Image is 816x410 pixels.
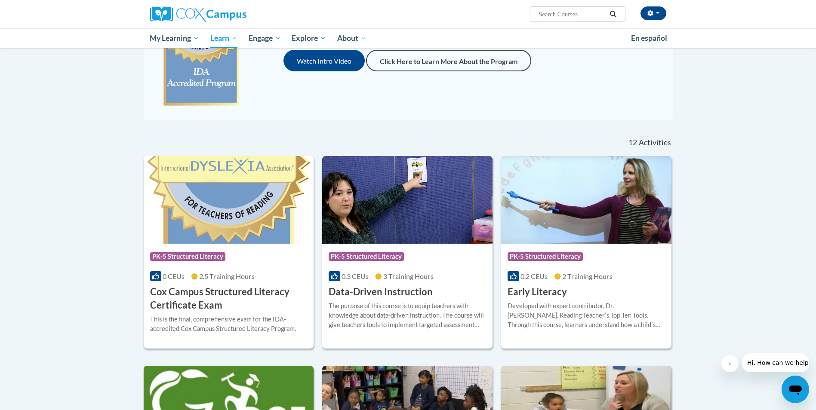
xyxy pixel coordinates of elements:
button: Search [607,9,619,19]
img: Cox Campus [150,6,246,22]
a: Course LogoPK-5 Structured Literacy0 CEUs2.5 Training Hours Cox Campus Structured Literacy Certif... [144,156,314,349]
span: En español [631,34,667,43]
span: 12 [628,138,637,147]
h3: Early Literacy [508,285,567,299]
span: PK-5 Structured Literacy [150,252,225,261]
a: About [332,28,372,48]
div: This is the final, comprehensive exam for the IDA-accredited Cox Campus Structured Literacy Program. [150,315,308,334]
a: Explore [286,28,332,48]
span: About [337,33,366,43]
span: PK-5 Structured Literacy [329,252,404,261]
span: 2.5 Training Hours [199,272,255,280]
span: 3 Training Hours [383,272,434,280]
a: Click Here to Learn More About the Program [366,50,531,71]
div: Developed with expert contributor, Dr. [PERSON_NAME], Reading Teacherʹs Top Ten Tools. Through th... [508,301,665,330]
span: Learn [210,33,237,43]
span: 0 CEUs [163,272,185,280]
a: Engage [243,28,286,48]
a: My Learning [145,28,205,48]
span: PK-5 Structured Literacy [508,252,583,261]
span: My Learning [150,33,199,43]
img: Course Logo [501,156,671,244]
button: Watch Intro Video [283,50,365,71]
div: Main menu [137,28,679,48]
span: Activities [639,138,671,147]
a: Cox Campus [150,6,314,22]
button: Account Settings [640,6,666,20]
a: Course LogoPK-5 Structured Literacy0.2 CEUs2 Training Hours Early LiteracyDeveloped with expert c... [501,156,671,349]
h3: Cox Campus Structured Literacy Certificate Exam [150,285,308,312]
span: 0.2 CEUs [520,272,548,280]
a: Course LogoPK-5 Structured Literacy0.3 CEUs3 Training Hours Data-Driven InstructionThe purpose of... [322,156,493,349]
iframe: Button to launch messaging window [782,376,809,403]
span: Explore [292,33,326,43]
img: Course Logo [322,156,493,244]
iframe: Close message [721,355,739,372]
h3: Data-Driven Instruction [329,285,433,299]
div: The purpose of this course is to equip teachers with knowledge about data-driven instruction. The... [329,301,486,330]
iframe: Message from company [742,353,809,372]
span: Hi. How can we help? [5,6,70,13]
a: En español [625,29,673,47]
input: Search Courses [538,9,607,19]
img: Course Logo [144,156,314,244]
span: 2 Training Hours [562,272,613,280]
span: Engage [249,33,281,43]
span: 0.3 CEUs [342,272,369,280]
a: Learn [205,28,243,48]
